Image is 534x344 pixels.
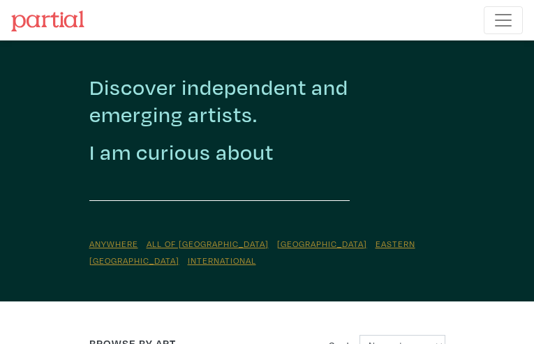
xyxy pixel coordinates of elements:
[89,139,274,166] h2: I am curious about
[89,74,445,128] h2: Discover independent and emerging artists.
[89,238,415,266] a: Eastern [GEOGRAPHIC_DATA]
[89,238,138,249] a: Anywhere
[188,255,256,266] a: International
[147,238,269,249] a: All of [GEOGRAPHIC_DATA]
[277,238,367,249] a: [GEOGRAPHIC_DATA]
[484,6,523,34] button: Toggle navigation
